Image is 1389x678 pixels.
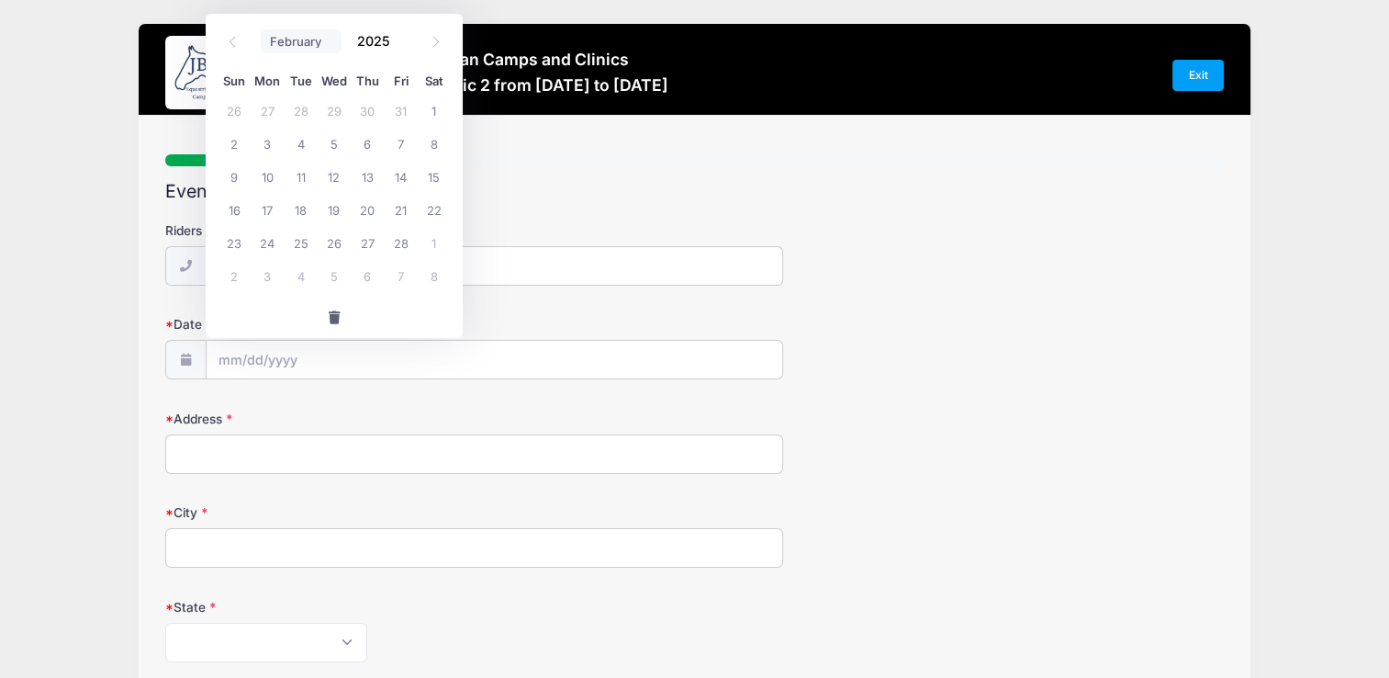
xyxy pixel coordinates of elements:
[418,94,451,127] span: February 1, 2025
[285,193,318,226] span: February 18, 2025
[318,259,351,292] span: March 5, 2025
[351,127,384,160] span: February 6, 2025
[285,259,318,292] span: March 4, 2025
[218,127,251,160] span: February 2, 2025
[351,226,384,259] span: February 27, 2025
[218,94,251,127] span: January 26, 2025
[318,193,351,226] span: February 19, 2025
[285,127,318,160] span: February 4, 2025
[418,193,451,226] span: February 22, 2025
[418,259,451,292] span: March 8, 2025
[165,181,1223,202] h2: Event Registration Information
[261,29,342,53] select: Month
[351,259,384,292] span: March 6, 2025
[285,75,318,87] span: Tue
[384,193,417,226] span: February 21, 2025
[285,226,318,259] span: February 25, 2025
[318,127,351,160] span: February 5, 2025
[218,160,251,193] span: February 9, 2025
[418,160,451,193] span: February 15, 2025
[318,160,351,193] span: February 12, 2025
[1172,60,1224,91] a: Exit
[351,193,384,226] span: February 20, 2025
[206,340,783,379] input: mm/dd/yyyy
[251,75,284,87] span: Mon
[206,246,783,286] input: (xxx) xxx-xxxx
[384,127,417,160] span: February 7, 2025
[318,226,351,259] span: February 26, 2025
[251,193,284,226] span: February 17, 2025
[384,94,417,127] span: January 31, 2025
[384,259,417,292] span: March 7, 2025
[418,127,451,160] span: February 8, 2025
[218,75,251,87] span: Sun
[251,226,284,259] span: February 24, 2025
[285,94,318,127] span: January 28, 2025
[251,259,284,292] span: March 3, 2025
[165,315,518,333] label: Date of Birth
[318,94,351,127] span: January 29, 2025
[351,75,384,87] span: Thu
[165,221,518,240] label: Riders Cell Phone Number
[418,226,451,259] span: March 1, 2025
[218,259,251,292] span: March 2, 2025
[384,226,417,259] span: February 28, 2025
[384,75,417,87] span: Fri
[251,127,284,160] span: February 3, 2025
[251,94,284,127] span: January 27, 2025
[165,410,518,428] label: Address
[351,160,384,193] span: February 13, 2025
[318,75,351,87] span: Wed
[218,193,251,226] span: February 16, 2025
[251,160,284,193] span: February 10, 2025
[351,94,384,127] span: January 30, 2025
[348,27,408,54] input: Year
[285,160,318,193] span: February 11, 2025
[384,160,417,193] span: February 14, 2025
[165,598,518,616] label: State
[418,75,451,87] span: Sat
[218,226,251,259] span: February 23, 2025
[165,503,518,522] label: City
